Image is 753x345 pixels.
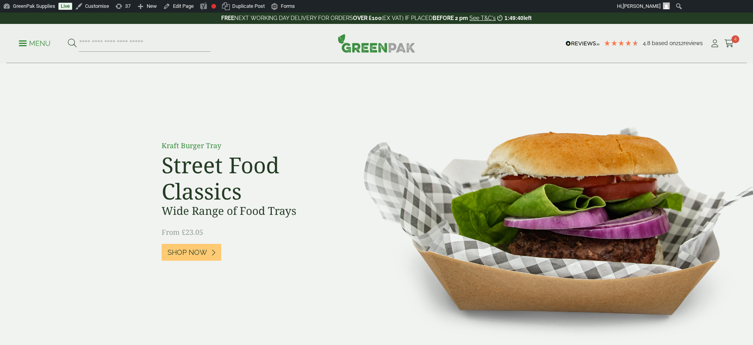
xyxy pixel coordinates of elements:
[724,38,734,49] a: 4
[566,41,600,46] img: REVIEWS.io
[58,3,72,10] a: Live
[676,40,684,46] span: 212
[353,15,382,21] strong: OVER £100
[643,40,652,46] span: 4.8
[433,15,468,21] strong: BEFORE 2 pm
[221,15,234,21] strong: FREE
[623,3,660,9] span: [PERSON_NAME]
[652,40,676,46] span: Based on
[19,39,51,48] p: Menu
[162,227,203,237] span: From £23.05
[338,34,415,53] img: GreenPak Supplies
[504,15,523,21] span: 1:49:40
[724,40,734,47] i: Cart
[469,15,496,21] a: See T&C's
[684,40,703,46] span: reviews
[162,140,338,151] p: Kraft Burger Tray
[162,152,338,204] h2: Street Food Classics
[19,39,51,47] a: Menu
[731,35,739,43] span: 4
[710,40,720,47] i: My Account
[604,40,639,47] div: 4.79 Stars
[162,204,338,218] h3: Wide Range of Food Trays
[162,244,221,261] a: Shop Now
[211,4,216,9] div: Focus keyphrase not set
[524,15,532,21] span: left
[167,248,207,257] span: Shop Now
